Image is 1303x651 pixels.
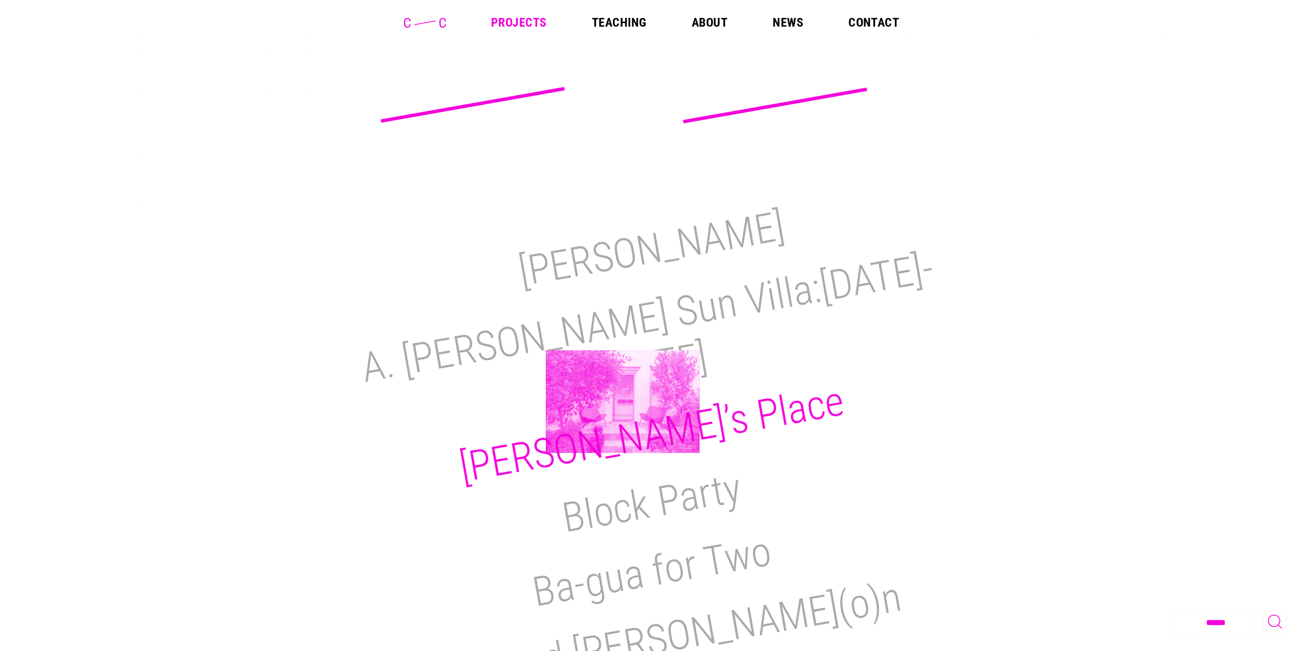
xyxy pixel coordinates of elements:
[456,377,847,492] a: [PERSON_NAME]’s Place
[559,464,744,542] a: Block Party
[848,16,899,29] a: Contact
[491,16,899,29] nav: Main Menu
[1263,611,1287,635] button: Toggle Search
[491,16,547,29] a: Projects
[515,202,788,296] a: [PERSON_NAME]
[592,16,647,29] a: Teaching
[529,527,774,616] a: Ba-gua for Two
[773,16,803,29] a: News
[691,16,727,29] a: About
[358,244,937,398] a: A. [PERSON_NAME] Sun Villa:[DATE]-[DATE]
